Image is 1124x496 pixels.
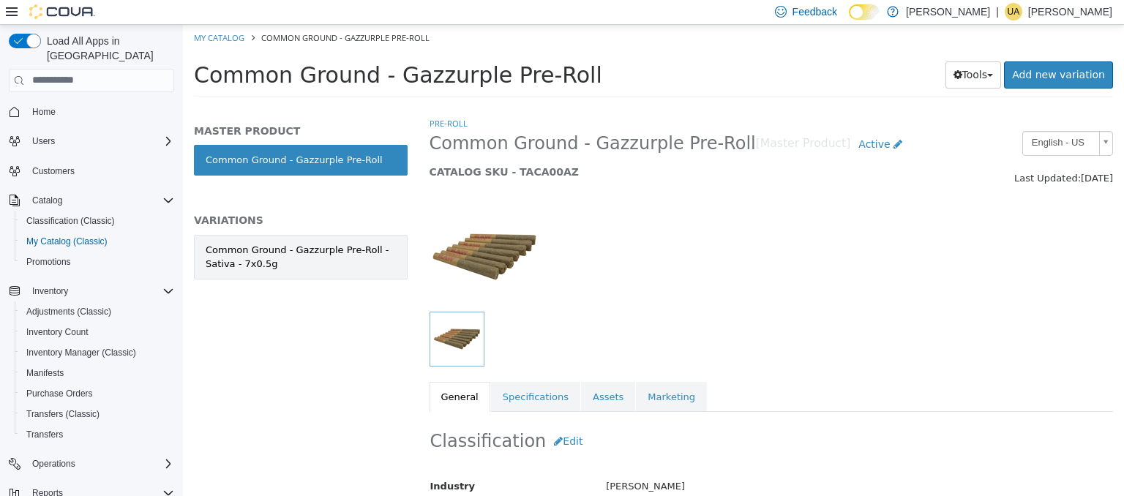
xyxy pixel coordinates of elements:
[675,113,707,125] span: Active
[247,140,754,154] h5: CATALOG SKU - TACA00AZ
[20,426,69,443] a: Transfers
[996,3,999,20] p: |
[15,404,180,424] button: Transfers (Classic)
[20,303,174,320] span: Adjustments (Classic)
[15,363,180,383] button: Manifests
[11,189,225,202] h5: VARIATIONS
[26,192,174,209] span: Catalog
[23,218,213,247] div: Common Ground - Gazzurple Pre-Roll - Sativa - 7x0.5g
[247,456,293,467] span: Industry
[20,364,174,382] span: Manifests
[26,326,89,338] span: Inventory Count
[26,367,64,379] span: Manifests
[15,342,180,363] button: Inventory Manager (Classic)
[78,7,247,18] span: Common Ground - Gazzurple Pre-Roll
[20,323,174,341] span: Inventory Count
[15,252,180,272] button: Promotions
[831,148,898,159] span: Last Updated:
[20,385,99,402] a: Purchase Orders
[32,135,55,147] span: Users
[32,285,68,297] span: Inventory
[26,429,63,440] span: Transfers
[247,177,356,287] img: 150
[11,99,225,113] h5: MASTER PRODUCT
[793,4,837,19] span: Feedback
[412,449,940,475] div: [PERSON_NAME]
[821,37,930,64] a: Add new variation
[763,37,819,64] button: Tools
[15,424,180,445] button: Transfers
[26,388,93,399] span: Purchase Orders
[15,301,180,322] button: Adjustments (Classic)
[20,212,174,230] span: Classification (Classic)
[15,383,180,404] button: Purchase Orders
[1028,3,1112,20] p: [PERSON_NAME]
[26,132,174,150] span: Users
[26,215,115,227] span: Classification (Classic)
[26,455,81,473] button: Operations
[1008,3,1020,20] span: UA
[3,454,180,474] button: Operations
[26,256,71,268] span: Promotions
[26,102,174,121] span: Home
[20,426,174,443] span: Transfers
[1005,3,1022,20] div: Usama Alhassani
[3,160,180,181] button: Customers
[453,357,524,388] a: Marketing
[26,282,74,300] button: Inventory
[32,458,75,470] span: Operations
[26,132,61,150] button: Users
[32,106,56,118] span: Home
[20,303,117,320] a: Adjustments (Classic)
[26,455,174,473] span: Operations
[849,4,880,20] input: Dark Mode
[32,195,62,206] span: Catalog
[20,364,70,382] a: Manifests
[906,3,990,20] p: [PERSON_NAME]
[20,385,174,402] span: Purchase Orders
[839,106,930,131] a: English - US
[3,101,180,122] button: Home
[20,233,174,250] span: My Catalog (Classic)
[11,37,419,63] span: Common Ground - Gazzurple Pre-Roll
[26,162,80,180] a: Customers
[26,162,174,180] span: Customers
[308,357,397,388] a: Specifications
[247,403,930,430] h2: Classification
[20,405,174,423] span: Transfers (Classic)
[20,344,174,361] span: Inventory Manager (Classic)
[20,233,113,250] a: My Catalog (Classic)
[11,7,61,18] a: My Catalog
[840,107,910,129] span: English - US
[573,113,668,125] small: [Master Product]
[20,323,94,341] a: Inventory Count
[20,253,77,271] a: Promotions
[26,306,111,317] span: Adjustments (Classic)
[247,93,285,104] a: Pre-Roll
[15,231,180,252] button: My Catalog (Classic)
[20,212,121,230] a: Classification (Classic)
[247,357,307,388] a: General
[11,120,225,151] a: Common Ground - Gazzurple Pre-Roll
[20,344,142,361] a: Inventory Manager (Classic)
[15,322,180,342] button: Inventory Count
[15,211,180,231] button: Classification (Classic)
[26,192,68,209] button: Catalog
[26,282,174,300] span: Inventory
[32,165,75,177] span: Customers
[41,34,174,63] span: Load All Apps in [GEOGRAPHIC_DATA]
[26,408,100,420] span: Transfers (Classic)
[3,281,180,301] button: Inventory
[898,148,930,159] span: [DATE]
[3,131,180,151] button: Users
[3,190,180,211] button: Catalog
[20,405,105,423] a: Transfers (Classic)
[26,103,61,121] a: Home
[29,4,95,19] img: Cova
[26,347,136,358] span: Inventory Manager (Classic)
[26,236,108,247] span: My Catalog (Classic)
[20,253,174,271] span: Promotions
[363,403,408,430] button: Edit
[398,357,452,388] a: Assets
